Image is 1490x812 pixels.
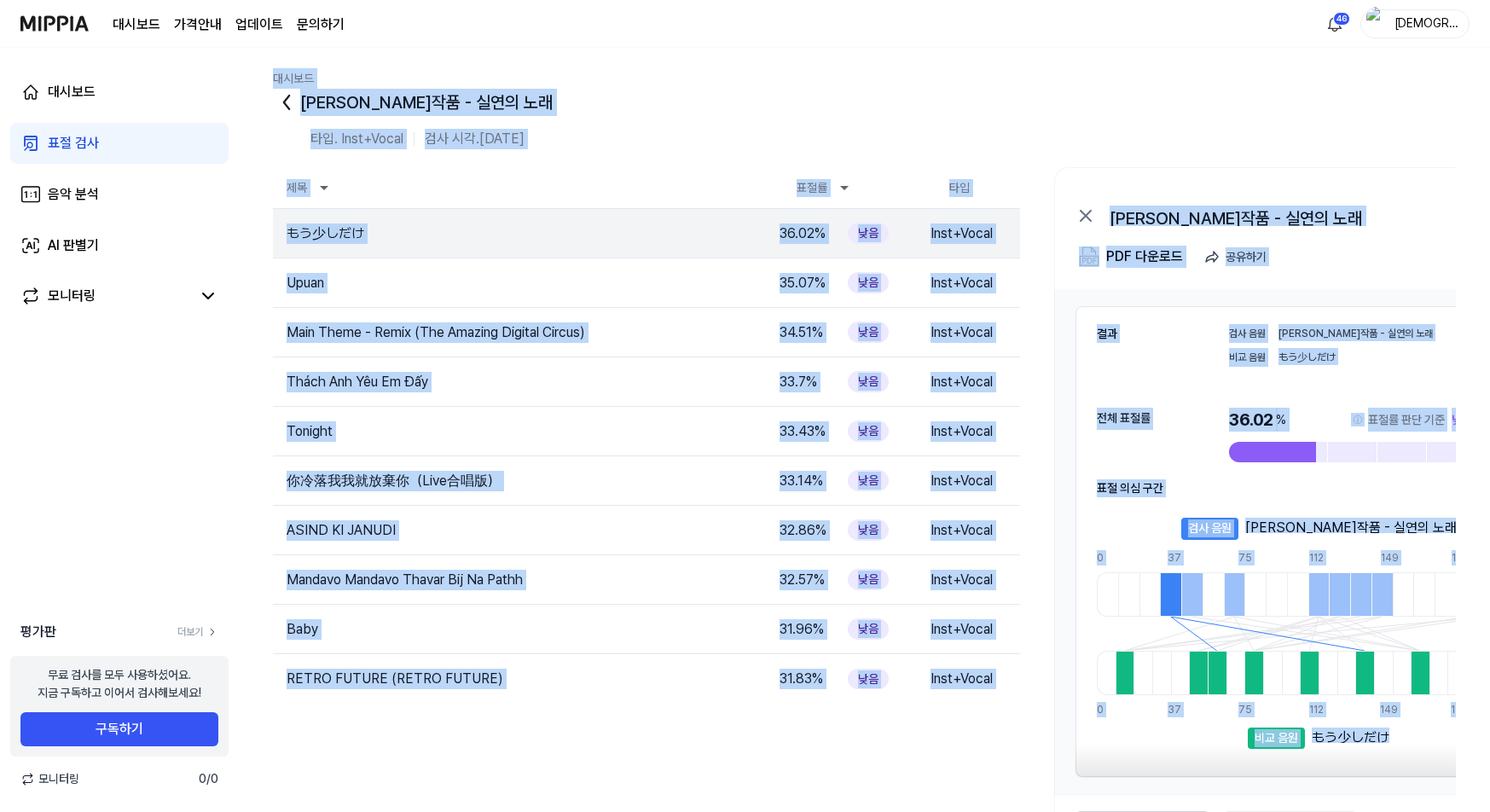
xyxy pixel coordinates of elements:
[273,273,752,293] td: Upuan
[1360,9,1470,38] button: profile[DEMOGRAPHIC_DATA]도[DEMOGRAPHIC_DATA]하더라
[1325,14,1345,34] img: 알림
[1079,246,1099,267] img: PDF Download
[1197,240,1280,274] button: 공유하기
[174,14,222,35] a: 가격안내
[780,322,823,343] div: 34.51 %
[902,408,1020,455] td: Inst+Vocal
[48,184,99,205] div: 음악 분석
[848,470,889,491] div: 낮음
[1097,550,1118,565] div: 0
[1226,247,1267,266] div: 공유하기
[848,420,889,442] div: 낮음
[1229,408,1472,432] div: 36.02
[902,507,1020,554] td: Inst+Vocal
[1309,702,1328,717] div: 112
[1351,408,1472,432] button: 표절률 판단 기준낮음
[780,273,826,293] div: 35.07 %
[1333,12,1350,26] div: 46
[902,210,1020,258] td: Inst+Vocal
[273,471,752,491] td: 你冷落我我就放棄你（Live合唱版）
[1110,206,1451,226] div: [PERSON_NAME]작품 - 실연의 노래
[780,619,824,640] div: 31.96 %
[848,322,889,343] div: 낮음
[1380,702,1399,717] div: 149
[1106,246,1183,268] div: PDF 다운로드
[273,619,752,640] td: Baby
[20,770,79,788] span: 모니터링
[780,223,826,244] div: 36.02 %
[1075,240,1186,274] button: PDF 다운로드
[1351,413,1365,426] img: information
[1312,728,1389,743] div: もう少しだけ
[848,371,889,392] div: 낮음
[1451,702,1470,717] div: 186
[848,618,889,640] div: 낮음
[1245,518,1457,533] div: [PERSON_NAME]작품 - 실연의 노래
[273,421,752,442] td: Tonight
[1392,14,1458,32] div: [DEMOGRAPHIC_DATA]도[DEMOGRAPHIC_DATA]하더라
[1229,324,1272,341] div: 검사 음원
[273,223,752,244] td: もう少しだけ
[902,309,1020,357] td: Inst+Vocal
[310,129,403,149] div: 타입. Inst+Vocal
[199,770,218,788] span: 0 / 0
[273,72,314,92] a: 대시보드
[10,174,229,215] a: 음악 분석
[780,372,817,392] div: 33.7 %
[900,167,1020,208] th: 타입
[425,129,525,149] div: 검사 시각. [DATE]
[10,225,229,266] a: AI 판별기
[902,606,1020,653] td: Inst+Vocal
[1168,550,1189,565] div: 37
[902,457,1020,505] td: Inst+Vocal
[780,471,823,491] div: 33.14 %
[273,322,752,343] td: Main Theme - Remix (The Amazing Digital Circus)
[297,14,345,35] a: 문의하기
[902,655,1020,703] td: Inst+Vocal
[177,624,218,640] a: 더보기
[780,520,826,541] div: 32.86 %
[38,666,201,702] div: 무료 검사를 모두 사용하셨어요. 지금 구독하고 이어서 검사해보세요!
[20,712,218,746] button: 구독하기
[10,123,229,164] a: 표절 검사
[780,570,825,590] div: 32.57 %
[1366,7,1387,41] img: profile
[1168,702,1186,717] div: 37
[20,286,191,306] a: 모니터링
[848,669,889,690] div: 낮음
[273,570,752,590] td: Mandavo Mandavo Thavar Bij Na Pathh
[48,133,99,154] div: 표절 검사
[48,235,99,256] div: AI 판별기
[848,519,889,541] div: 낮음
[902,358,1020,406] td: Inst+Vocal
[1181,518,1238,540] div: 검사 음원
[848,223,889,244] div: 낮음
[1368,408,1445,432] div: 표절률 판단 기준
[1238,550,1260,565] div: 75
[902,259,1020,307] td: Inst+Vocal
[1097,408,1212,430] div: 전체 표절률
[113,14,160,35] a: 대시보드
[848,272,889,293] div: 낮음
[1248,728,1305,750] div: 비교 음원
[1097,702,1116,717] div: 0
[273,520,752,541] td: ASIND KI JANUDI
[783,167,900,208] th: 표절률
[1321,10,1348,38] button: 알림46
[48,286,96,306] div: 모니터링
[1238,702,1257,717] div: 75
[273,89,1456,116] div: [PERSON_NAME]작품 - 실연의 노래
[273,669,752,689] td: RETRO FUTURE (RETRO FUTURE)
[1229,348,1272,365] div: 비교 음원
[10,72,229,113] a: 대시보드
[780,669,823,689] div: 31.83 %
[1097,479,1163,497] h2: 표절 의심 구간
[902,556,1020,604] td: Inst+Vocal
[1452,408,1472,432] div: 낮음
[20,622,56,642] span: 평가판
[1276,408,1286,432] div: %
[235,14,283,35] a: 업데이트
[1309,550,1331,565] div: 112
[273,167,769,208] th: 제목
